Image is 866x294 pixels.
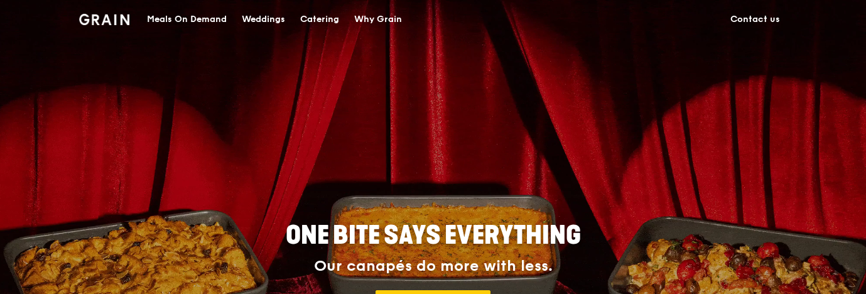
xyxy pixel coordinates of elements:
[723,1,788,38] a: Contact us
[79,14,130,25] img: Grain
[354,1,402,38] div: Why Grain
[286,220,581,251] span: ONE BITE SAYS EVERYTHING
[300,1,339,38] div: Catering
[207,258,659,275] div: Our canapés do more with less.
[147,1,227,38] div: Meals On Demand
[293,1,347,38] a: Catering
[347,1,409,38] a: Why Grain
[242,1,285,38] div: Weddings
[234,1,293,38] a: Weddings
